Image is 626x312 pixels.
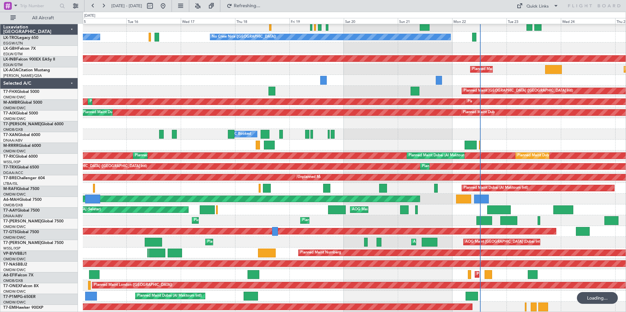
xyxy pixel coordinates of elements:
div: Unplanned Maint [GEOGRAPHIC_DATA] (Al Maktoum Intl) [298,172,395,182]
div: Quick Links [526,3,549,10]
span: T7-GTS [3,230,17,234]
a: M-AMBRGlobal 5000 [3,101,42,105]
span: T7-NAS [3,263,18,267]
a: OMDB/DXB [3,203,23,208]
div: Planned Maint Dubai (Al Maktoum Intl) [90,97,154,107]
div: Planned Maint Dubai (Al Maktoum Intl) [135,151,199,161]
span: T7-[PERSON_NAME] [3,122,41,126]
div: Planned Maint Dubai (Al Maktoum Intl) [302,216,367,225]
a: OMDW/DWC [3,300,26,305]
span: T7-AIX [3,112,16,115]
a: OMDW/DWC [3,149,26,154]
span: A6-MAH [3,198,19,202]
span: T7-TRX [3,165,17,169]
span: T7-[PERSON_NAME] [3,219,41,223]
span: LX-INB [3,58,16,61]
a: LTBA/ISL [3,181,18,186]
div: No Crew Nice ([GEOGRAPHIC_DATA]) [212,32,276,42]
div: Planned Maint Dubai (Al Maktoum Intl) [409,151,473,161]
a: T7-AAYGlobal 7500 [3,209,40,213]
a: OMDW/DWC [3,289,26,294]
span: Refreshing... [233,4,261,8]
a: T7-NASBBJ2 [3,263,27,267]
span: M-AMBR [3,101,20,105]
button: All Aircraft [7,13,71,23]
a: DNAA/ABV [3,214,23,218]
a: OMDW/DWC [3,224,26,229]
div: Planned Maint [GEOGRAPHIC_DATA] [477,269,539,279]
div: AOG Maint [413,237,432,247]
a: OMDB/DXB [3,127,23,132]
a: OMDW/DWC [3,257,26,262]
span: T7-RIC [3,155,15,159]
a: T7-GTSGlobal 7500 [3,230,39,234]
span: All Aircraft [17,16,69,20]
a: OMDW/DWC [3,95,26,100]
div: Planned Maint Dubai (Al Maktoum Intl) [194,216,258,225]
div: Planned Maint [GEOGRAPHIC_DATA] ([GEOGRAPHIC_DATA] Intl) [38,162,147,171]
a: OMDW/DWC [3,192,26,197]
div: Sun 21 [398,18,452,24]
a: EDLW/DTM [3,52,23,57]
span: T7-P1MP [3,295,20,299]
a: OMDW/DWC [3,106,26,111]
a: T7-[PERSON_NAME]Global 7500 [3,219,64,223]
div: Planned Maint [GEOGRAPHIC_DATA] ([GEOGRAPHIC_DATA] Intl) [464,86,573,96]
div: Tue 16 [126,18,181,24]
div: Planned Maint Nurnberg [300,248,341,258]
div: Planned Maint London ([GEOGRAPHIC_DATA]) [94,280,172,290]
a: EDLW/DTM [3,62,23,67]
span: LX-AOA [3,68,18,72]
a: T7-AIXGlobal 5000 [3,112,38,115]
a: T7-[PERSON_NAME]Global 7500 [3,241,64,245]
div: Planned Maint Dubai (Al Maktoum Intl) [472,64,537,74]
div: AOG Maint [GEOGRAPHIC_DATA] (Dubai Intl) [465,237,542,247]
a: A6-MAHGlobal 7500 [3,198,42,202]
div: Planned Maint Dubai (Al Maktoum Intl) [137,291,202,301]
span: T7-ONEX [3,284,21,288]
a: T7-[PERSON_NAME]Global 6000 [3,122,64,126]
span: LX-TRO [3,36,17,40]
span: [DATE] - [DATE] [111,3,142,9]
div: [DATE] [84,13,95,19]
a: T7-TRXGlobal 6500 [3,165,39,169]
a: T7-FHXGlobal 5000 [3,90,39,94]
span: T7-BRE [3,176,17,180]
a: LX-TROLegacy 650 [3,36,38,40]
div: Mon 22 [452,18,506,24]
a: T7-P1MPG-650ER [3,295,36,299]
a: M-RRRRGlobal 6000 [3,144,41,148]
a: LX-INBFalcon 900EX EASy II [3,58,55,61]
span: LX-GBH [3,47,18,51]
button: Refreshing... [224,1,263,11]
a: WSSL/XSP [3,160,21,165]
div: Planned Maint Dubai (Al Maktoum Intl) [463,108,527,117]
a: EGGW/LTN [3,41,23,46]
div: A/C Booked [230,129,251,139]
span: M-RAFI [3,187,17,191]
div: Mon 15 [72,18,126,24]
div: Planned Maint [GEOGRAPHIC_DATA] ([GEOGRAPHIC_DATA] Intl) [422,162,531,171]
a: A6-EFIFalcon 7X [3,273,33,277]
a: DNAA/ABV [3,138,23,143]
span: T7-AAY [3,209,17,213]
span: T7-EMI [3,306,16,310]
a: OMDW/DWC [3,268,26,272]
span: T7-[PERSON_NAME] [3,241,41,245]
div: Loading... [577,292,618,304]
span: A6-EFI [3,273,15,277]
div: Planned Maint Dubai (Al Maktoum Intl) [468,97,532,107]
div: Thu 18 [235,18,289,24]
a: [PERSON_NAME]/QSA [3,73,42,78]
div: Wed 24 [561,18,615,24]
a: VP-BVVBBJ1 [3,252,27,256]
span: T7-FHX [3,90,17,94]
div: Tue 23 [506,18,561,24]
a: T7-ONEXFalcon 8X [3,284,39,288]
div: Planned Maint Dubai (Al Maktoum Intl) [464,183,528,193]
a: OMDW/DWC [3,116,26,121]
a: WSSL/XSP [3,246,21,251]
a: OMDW/DWC [3,235,26,240]
a: T7-BREChallenger 604 [3,176,45,180]
a: LX-AOACitation Mustang [3,68,50,72]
